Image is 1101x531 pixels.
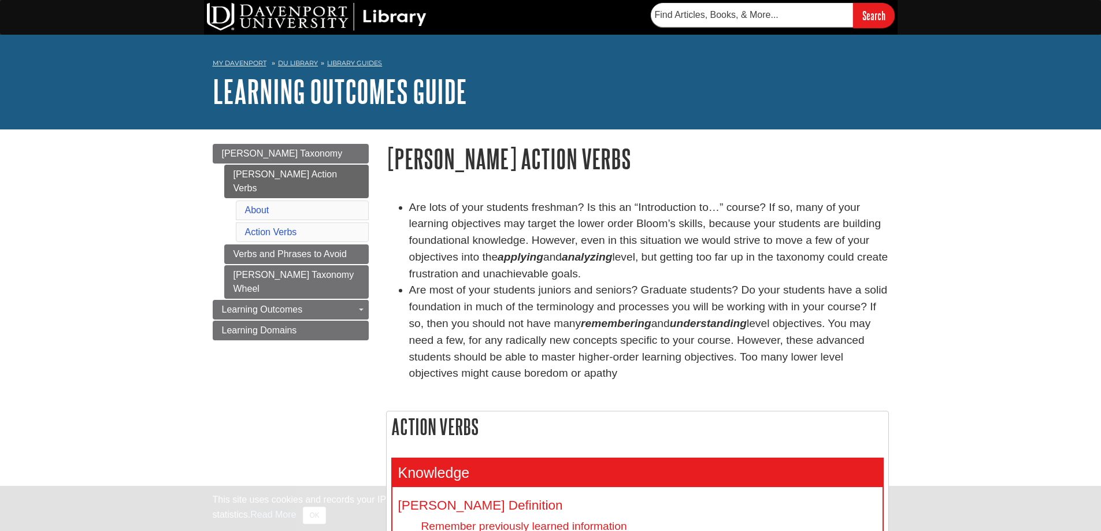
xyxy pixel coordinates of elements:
strong: applying [498,251,543,263]
img: DU Library [207,3,427,31]
div: Guide Page Menu [213,144,369,340]
h1: [PERSON_NAME] Action Verbs [386,144,889,173]
h4: [PERSON_NAME] Definition [398,499,877,513]
input: Search [853,3,895,28]
span: Learning Domains [222,325,297,335]
span: Learning Outcomes [222,305,303,314]
a: Action Verbs [245,227,297,237]
button: Close [303,507,325,524]
a: My Davenport [213,58,266,68]
h3: Knowledge [392,459,883,487]
a: [PERSON_NAME] Taxonomy Wheel [224,265,369,299]
strong: analyzing [562,251,612,263]
a: DU Library [278,59,318,67]
h2: Action Verbs [387,411,888,442]
a: [PERSON_NAME] Taxonomy [213,144,369,164]
span: [PERSON_NAME] Taxonomy [222,148,343,158]
li: Are most of your students juniors and seniors? Graduate students? Do your students have a solid f... [409,282,889,382]
li: Are lots of your students freshman? Is this an “Introduction to…” course? If so, many of your lea... [409,199,889,283]
nav: breadcrumb [213,55,889,74]
a: Verbs and Phrases to Avoid [224,244,369,264]
a: About [245,205,269,215]
a: Read More [250,510,296,519]
a: Learning Domains [213,321,369,340]
a: Learning Outcomes Guide [213,73,467,109]
div: This site uses cookies and records your IP address for usage statistics. Additionally, we use Goo... [213,493,889,524]
input: Find Articles, Books, & More... [651,3,853,27]
a: [PERSON_NAME] Action Verbs [224,165,369,198]
form: Searches DU Library's articles, books, and more [651,3,895,28]
a: Library Guides [327,59,382,67]
em: remembering [581,317,651,329]
a: Learning Outcomes [213,300,369,320]
em: understanding [670,317,747,329]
